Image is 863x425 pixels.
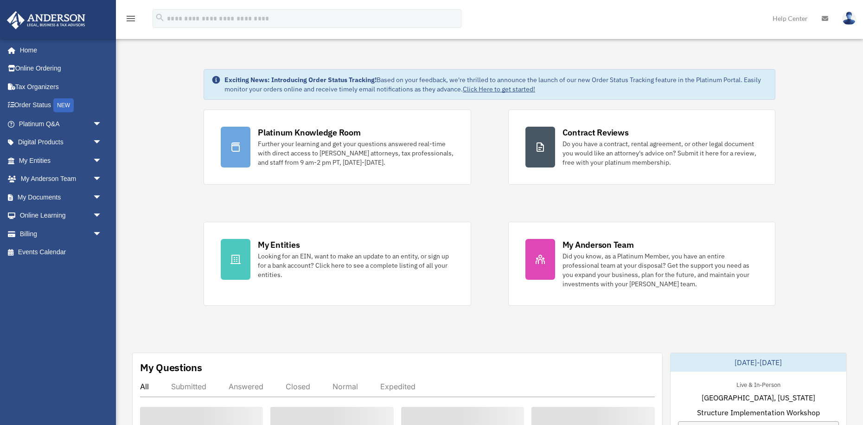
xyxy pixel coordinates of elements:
span: arrow_drop_down [93,151,111,170]
div: All [140,382,149,391]
div: Expedited [380,382,416,391]
i: menu [125,13,136,24]
a: My Documentsarrow_drop_down [6,188,116,206]
div: Answered [229,382,263,391]
a: My Anderson Teamarrow_drop_down [6,170,116,188]
span: arrow_drop_down [93,188,111,207]
strong: Exciting News: Introducing Order Status Tracking! [224,76,377,84]
div: My Entities [258,239,300,251]
div: Normal [332,382,358,391]
div: My Anderson Team [563,239,634,251]
a: Tax Organizers [6,77,116,96]
div: NEW [53,98,74,112]
div: [DATE]-[DATE] [671,353,846,372]
img: Anderson Advisors Platinum Portal [4,11,88,29]
a: Home [6,41,111,59]
div: Closed [286,382,310,391]
a: Platinum Knowledge Room Further your learning and get your questions answered real-time with dire... [204,109,471,185]
div: Submitted [171,382,206,391]
a: My Anderson Team Did you know, as a Platinum Member, you have an entire professional team at your... [508,222,775,306]
a: menu [125,16,136,24]
img: User Pic [842,12,856,25]
span: arrow_drop_down [93,115,111,134]
a: Events Calendar [6,243,116,262]
span: arrow_drop_down [93,133,111,152]
div: Do you have a contract, rental agreement, or other legal document you would like an attorney's ad... [563,139,758,167]
a: Online Learningarrow_drop_down [6,206,116,225]
a: Digital Productsarrow_drop_down [6,133,116,152]
a: Click Here to get started! [463,85,535,93]
a: Order StatusNEW [6,96,116,115]
span: Structure Implementation Workshop [697,407,820,418]
span: arrow_drop_down [93,225,111,244]
a: Platinum Q&Aarrow_drop_down [6,115,116,133]
div: Contract Reviews [563,127,629,138]
div: Platinum Knowledge Room [258,127,361,138]
a: My Entitiesarrow_drop_down [6,151,116,170]
div: Did you know, as a Platinum Member, you have an entire professional team at your disposal? Get th... [563,251,758,289]
div: Further your learning and get your questions answered real-time with direct access to [PERSON_NAM... [258,139,454,167]
div: Based on your feedback, we're thrilled to announce the launch of our new Order Status Tracking fe... [224,75,767,94]
div: Looking for an EIN, want to make an update to an entity, or sign up for a bank account? Click her... [258,251,454,279]
span: arrow_drop_down [93,206,111,225]
span: arrow_drop_down [93,170,111,189]
div: My Questions [140,361,202,374]
span: [GEOGRAPHIC_DATA], [US_STATE] [702,392,815,403]
a: Billingarrow_drop_down [6,225,116,243]
div: Live & In-Person [729,379,788,389]
a: Contract Reviews Do you have a contract, rental agreement, or other legal document you would like... [508,109,775,185]
a: Online Ordering [6,59,116,78]
a: My Entities Looking for an EIN, want to make an update to an entity, or sign up for a bank accoun... [204,222,471,306]
i: search [155,13,165,23]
